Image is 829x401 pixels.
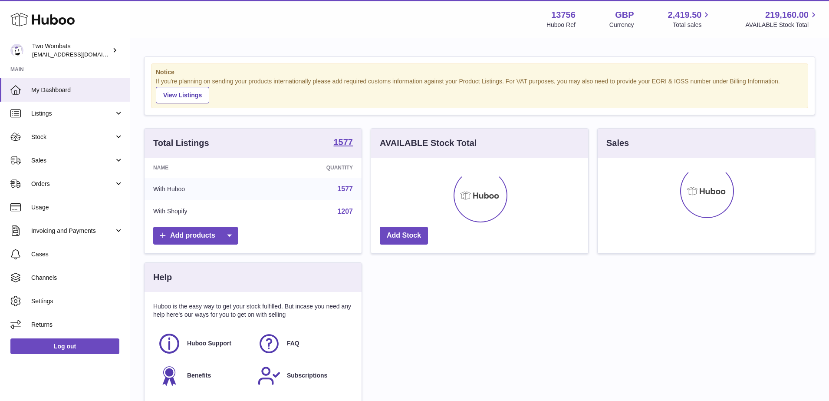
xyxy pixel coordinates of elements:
a: 219,160.00 AVAILABLE Stock Total [745,9,819,29]
span: Usage [31,203,123,212]
a: 2,419.50 Total sales [668,9,712,29]
span: AVAILABLE Stock Total [745,21,819,29]
span: [EMAIL_ADDRESS][DOMAIN_NAME] [32,51,128,58]
p: Huboo is the easy way to get your stock fulfilled. But incase you need any help here's our ways f... [153,302,353,319]
h3: AVAILABLE Stock Total [380,137,477,149]
div: Two Wombats [32,42,110,59]
a: 1207 [337,208,353,215]
th: Quantity [262,158,362,178]
a: Log out [10,338,119,354]
span: Invoicing and Payments [31,227,114,235]
a: Add products [153,227,238,245]
img: internalAdmin-13756@internal.huboo.com [10,44,23,57]
a: View Listings [156,87,209,103]
strong: Notice [156,68,803,76]
span: 219,160.00 [765,9,809,21]
a: 1577 [337,185,353,192]
span: Benefits [187,371,211,380]
a: Benefits [158,364,249,388]
strong: 13756 [551,9,576,21]
span: 2,419.50 [668,9,702,21]
span: Channels [31,274,123,282]
span: My Dashboard [31,86,123,94]
td: With Huboo [145,178,262,200]
span: FAQ [287,339,299,348]
a: Huboo Support [158,332,249,355]
span: Huboo Support [187,339,231,348]
div: If you're planning on sending your products internationally please add required customs informati... [156,77,803,103]
strong: GBP [615,9,634,21]
span: Total sales [673,21,711,29]
a: FAQ [257,332,349,355]
span: Returns [31,321,123,329]
h3: Sales [606,137,629,149]
div: Currency [609,21,634,29]
span: Subscriptions [287,371,327,380]
th: Name [145,158,262,178]
span: Sales [31,156,114,165]
div: Huboo Ref [546,21,576,29]
a: Add Stock [380,227,428,245]
a: 1577 [333,138,353,148]
span: Cases [31,250,123,258]
a: Subscriptions [257,364,349,388]
strong: 1577 [333,138,353,146]
span: Listings [31,109,114,118]
span: Settings [31,297,123,305]
h3: Total Listings [153,137,209,149]
span: Orders [31,180,114,188]
td: With Shopify [145,200,262,223]
span: Stock [31,133,114,141]
h3: Help [153,272,172,283]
